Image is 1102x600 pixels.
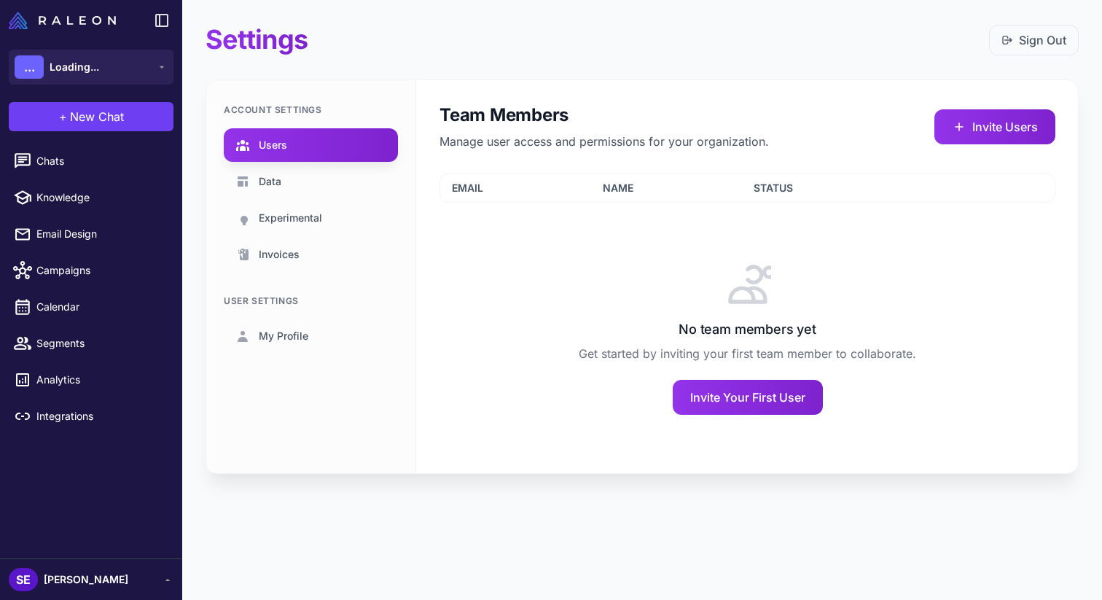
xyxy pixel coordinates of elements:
[224,238,398,271] a: Invoices
[36,153,165,169] span: Chats
[36,299,165,315] span: Calendar
[259,328,308,344] span: My Profile
[439,345,1055,362] p: Get started by inviting your first team member to collaborate.
[9,102,173,131] button: +New Chat
[36,190,165,206] span: Knowledge
[206,23,308,56] h1: Settings
[259,246,300,262] span: Invoices
[224,295,398,308] div: User Settings
[754,180,793,196] span: Status
[9,568,38,591] div: SE
[6,401,176,432] a: Integrations
[259,137,287,153] span: Users
[9,12,122,29] a: Raleon Logo
[224,165,398,198] a: Data
[6,219,176,249] a: Email Design
[989,25,1079,55] button: Sign Out
[439,319,1055,339] h3: No team members yet
[6,365,176,395] a: Analytics
[6,292,176,322] a: Calendar
[44,572,128,588] span: [PERSON_NAME]
[439,133,769,150] p: Manage user access and permissions for your organization.
[224,319,398,353] a: My Profile
[36,408,165,424] span: Integrations
[673,380,823,415] button: Invite Your First User
[224,104,398,117] div: Account Settings
[934,109,1055,144] button: Invite Users
[9,12,116,29] img: Raleon Logo
[6,328,176,359] a: Segments
[6,146,176,176] a: Chats
[36,262,165,278] span: Campaigns
[36,226,165,242] span: Email Design
[603,180,633,196] span: Name
[36,335,165,351] span: Segments
[59,108,67,125] span: +
[9,50,173,85] button: ...Loading...
[6,255,176,286] a: Campaigns
[50,59,99,75] span: Loading...
[439,104,769,127] h2: Team Members
[259,210,322,226] span: Experimental
[224,128,398,162] a: Users
[36,372,165,388] span: Analytics
[6,182,176,213] a: Knowledge
[15,55,44,79] div: ...
[452,180,483,196] span: Email
[224,201,398,235] a: Experimental
[259,174,281,190] span: Data
[70,108,124,125] span: New Chat
[1001,31,1066,49] a: Sign Out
